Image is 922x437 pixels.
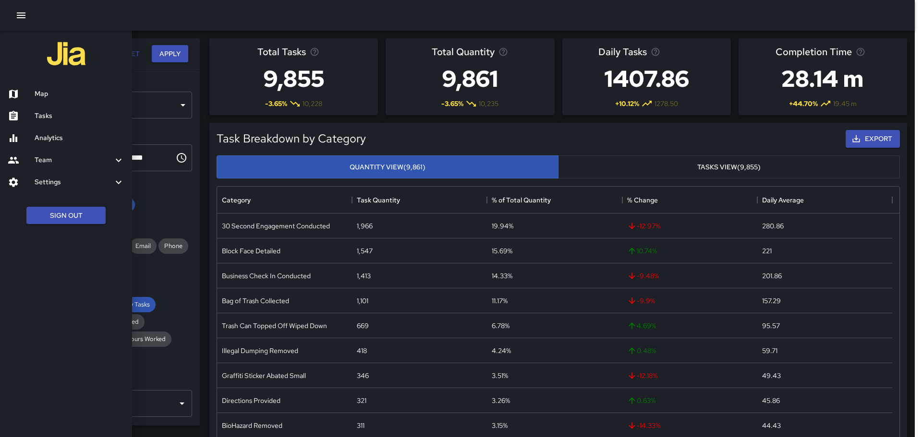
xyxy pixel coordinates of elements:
img: jia-logo [47,35,85,73]
h6: Map [35,89,124,99]
h6: Analytics [35,133,124,143]
h6: Team [35,155,113,165]
h6: Settings [35,177,113,188]
button: Sign Out [26,207,106,224]
h6: Tasks [35,111,124,121]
